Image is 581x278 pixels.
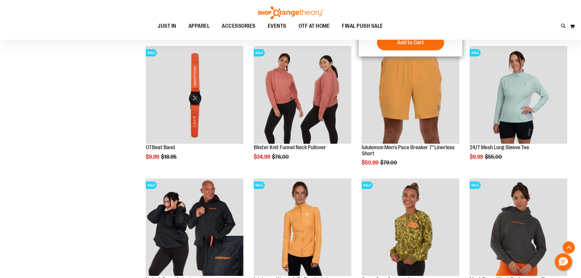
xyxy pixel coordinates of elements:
[470,179,567,277] a: Product image for Mock Funnel Neck Performance Fleece HoodieSALE
[470,182,481,189] span: SALE
[262,19,292,33] a: EVENTS
[362,46,459,144] img: Product image for lululemon Pace Breaker Short 7in Linerless
[146,154,160,160] span: $9.99
[359,43,462,181] div: product
[254,154,271,160] span: $34.99
[470,144,529,150] a: 24/7 Mesh Long Sleeve Tee
[362,179,459,276] img: Product image for Camo Crop Crewneck
[362,179,459,277] a: Product image for Camo Crop CrewneckSALE
[254,179,351,276] img: Product image for lululemon Define Jacket
[555,253,572,270] button: Hello, have a question? Let’s chat.
[257,6,324,19] img: Shop Orangetheory
[254,46,351,144] img: Product image for Blister Knit Funnelneck Pullover
[397,39,424,46] span: Add to Cart
[161,154,178,160] span: $18.95
[342,19,383,33] span: FINAL PUSH SALE
[362,160,379,166] span: $50.99
[563,241,575,254] button: Back To Top
[254,46,351,145] a: Product image for Blister Knit Funnelneck PulloverSALE
[152,19,182,33] a: JUST IN
[470,46,567,145] a: 24/7 Mesh Long Sleeve TeeSALE
[146,179,243,276] img: Product image for Unisex Camo Anorak
[146,144,175,150] a: OTBeat Band
[467,43,570,175] div: product
[268,19,286,33] span: EVENTS
[251,43,354,175] div: product
[362,144,454,157] a: lululemon Men's Pace Breaker 7" Linerless Short
[362,46,459,145] a: Product image for lululemon Pace Breaker Short 7in LinerlessSALE
[336,19,389,33] a: FINAL PUSH SALE
[380,160,398,166] span: $79.00
[377,35,444,50] button: Add to Cart
[143,43,246,175] div: product
[254,179,351,277] a: Product image for lululemon Define JacketSALE
[485,154,503,160] span: $55.00
[299,19,330,33] span: OTF AT HOME
[182,19,216,33] a: APPAREL
[254,182,265,189] span: SALE
[146,179,243,277] a: Product image for Unisex Camo AnorakSALE
[158,19,176,33] span: JUST IN
[254,144,326,150] a: Blister Knit Funnel Neck Pullover
[146,46,243,144] img: OTBeat Band
[470,179,567,276] img: Product image for Mock Funnel Neck Performance Fleece Hoodie
[470,49,481,56] span: SALE
[222,19,256,33] span: ACCESSORIES
[254,49,265,56] span: SALE
[188,19,210,33] span: APPAREL
[146,46,243,145] a: OTBeat BandSALE
[470,154,484,160] span: $9.99
[362,182,373,189] span: SALE
[470,46,567,144] img: 24/7 Mesh Long Sleeve Tee
[292,19,336,33] a: OTF AT HOME
[216,19,262,33] a: ACCESSORIES
[272,154,290,160] span: $76.00
[146,182,157,189] span: SALE
[146,49,157,56] span: SALE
